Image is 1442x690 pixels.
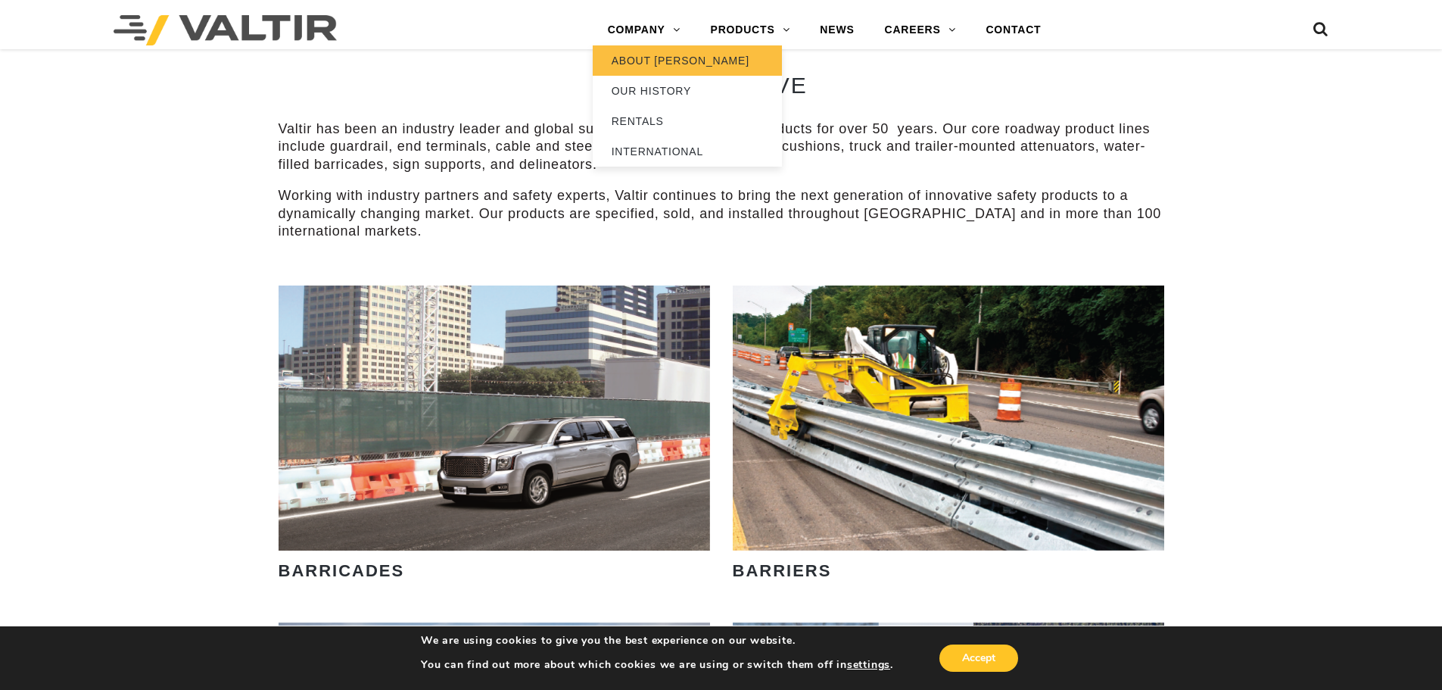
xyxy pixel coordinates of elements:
button: Accept [939,645,1018,672]
p: We are using cookies to give you the best experience on our website. [421,634,893,648]
a: RENTALS [593,106,782,136]
a: INTERNATIONAL [593,136,782,167]
a: CONTACT [970,15,1056,45]
p: Working with industry partners and safety experts, Valtir continues to bring the next generation ... [279,187,1164,240]
img: Valtir [114,15,337,45]
button: settings [847,658,890,672]
a: COMPANY [593,15,696,45]
p: Valtir has been an industry leader and global supplier of highway safety products for over 50 yea... [279,120,1164,173]
a: CAREERS [870,15,971,45]
p: You can find out more about which cookies we are using or switch them off in . [421,658,893,672]
a: PRODUCTS [696,15,805,45]
a: OUR HISTORY [593,76,782,106]
strong: BARRICADES [279,561,405,580]
h2: A TIER ABOVE [279,73,1164,98]
a: ABOUT [PERSON_NAME] [593,45,782,76]
a: NEWS [805,15,869,45]
strong: BARRIERS [733,561,832,580]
